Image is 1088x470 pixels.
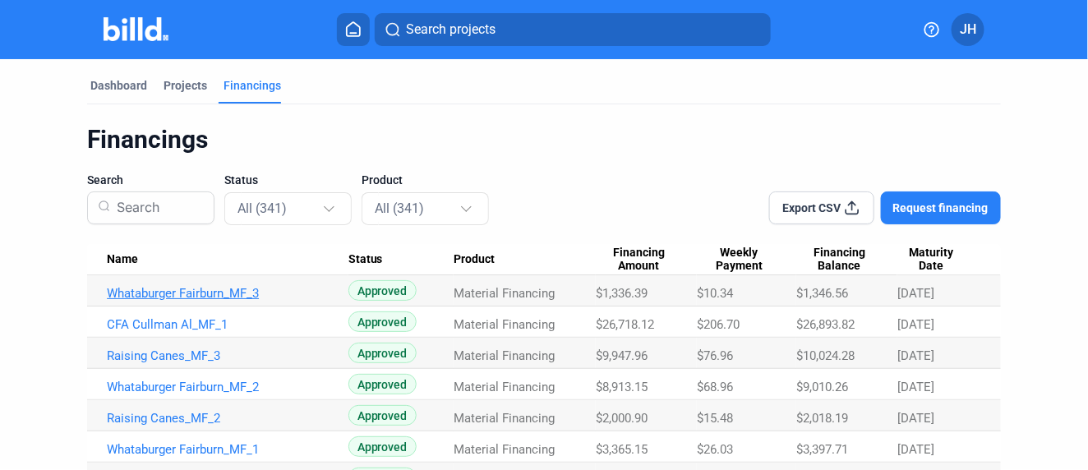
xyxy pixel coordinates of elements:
div: Product [454,252,596,267]
span: $10.34 [697,286,733,301]
span: $26.03 [697,442,733,457]
div: Dashboard [90,77,147,94]
span: Material Financing [454,411,555,426]
button: Search projects [375,13,771,46]
span: JH [960,20,976,39]
span: Status [348,252,383,267]
span: Maturity Date [897,246,966,274]
button: JH [952,13,984,46]
span: $1,346.56 [796,286,848,301]
span: Financing Amount [596,246,682,274]
span: Approved [348,311,417,332]
span: [DATE] [897,411,934,426]
a: Whataburger Fairburn_MF_2 [107,380,348,394]
span: $10,024.28 [796,348,855,363]
div: Financings [87,124,1001,155]
span: $26,893.82 [796,317,855,332]
span: $9,010.26 [796,380,848,394]
span: [DATE] [897,286,934,301]
span: Material Financing [454,317,555,332]
span: Approved [348,280,417,301]
button: Request financing [881,191,1001,224]
span: Request financing [893,200,989,216]
span: $68.96 [697,380,733,394]
span: Name [107,252,138,267]
span: Export CSV [782,200,841,216]
span: Material Financing [454,286,555,301]
span: Search [87,172,123,188]
a: CFA Cullman Al_MF_1 [107,317,348,332]
span: Approved [348,405,417,426]
img: Billd Company Logo [104,17,168,41]
span: $2,018.19 [796,411,848,426]
a: Raising Canes_MF_3 [107,348,348,363]
a: Raising Canes_MF_2 [107,411,348,426]
span: [DATE] [897,317,934,332]
span: $8,913.15 [596,380,648,394]
span: [DATE] [897,380,934,394]
mat-select-trigger: All (341) [375,200,424,216]
span: $26,718.12 [596,317,654,332]
span: Approved [348,374,417,394]
span: Approved [348,343,417,363]
span: $1,336.39 [596,286,648,301]
span: [DATE] [897,442,934,457]
button: Export CSV [769,191,874,224]
span: Search projects [406,20,496,39]
a: Whataburger Fairburn_MF_1 [107,442,348,457]
mat-select-trigger: All (341) [237,200,287,216]
span: $3,365.15 [596,442,648,457]
span: $2,000.90 [596,411,648,426]
span: Material Financing [454,380,555,394]
span: $3,397.71 [796,442,848,457]
span: Weekly Payment [697,246,781,274]
div: Financing Balance [796,246,897,274]
span: Material Financing [454,442,555,457]
div: Status [348,252,454,267]
div: Financings [224,77,281,94]
div: Maturity Date [897,246,981,274]
span: $76.96 [697,348,733,363]
div: Name [107,252,348,267]
span: Product [362,172,403,188]
span: $9,947.96 [596,348,648,363]
a: Whataburger Fairburn_MF_3 [107,286,348,301]
span: Material Financing [454,348,555,363]
span: Product [454,252,495,267]
span: [DATE] [897,348,934,363]
div: Weekly Payment [697,246,796,274]
span: Financing Balance [796,246,883,274]
span: $206.70 [697,317,740,332]
input: Search [110,187,204,229]
span: $15.48 [697,411,733,426]
div: Projects [164,77,207,94]
div: Financing Amount [596,246,697,274]
span: Approved [348,436,417,457]
span: Status [224,172,258,188]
